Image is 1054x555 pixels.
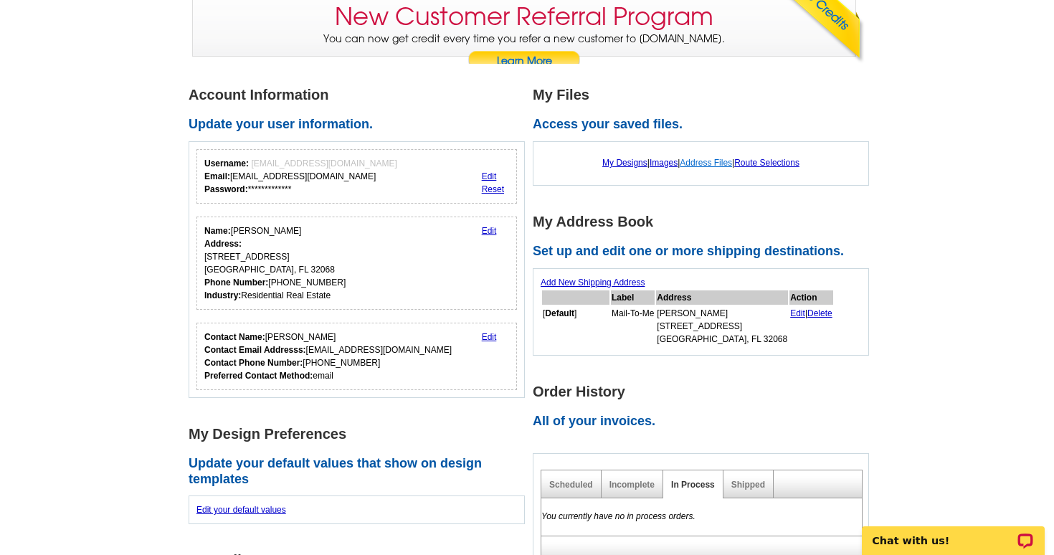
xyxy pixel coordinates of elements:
[541,511,695,521] em: You currently have no in process orders.
[193,32,855,72] p: You can now get credit every time you refer a new customer to [DOMAIN_NAME].
[734,158,799,168] a: Route Selections
[602,158,647,168] a: My Designs
[204,331,452,382] div: [PERSON_NAME] [EMAIL_ADDRESS][DOMAIN_NAME] [PHONE_NUMBER] email
[196,217,517,310] div: Your personal details.
[542,306,609,346] td: [ ]
[196,323,517,390] div: Who should we contact regarding order issues?
[204,171,230,181] strong: Email:
[807,308,832,318] a: Delete
[656,306,788,346] td: [PERSON_NAME] [STREET_ADDRESS] [GEOGRAPHIC_DATA], FL 32068
[204,277,268,288] strong: Phone Number:
[204,345,306,355] strong: Contact Email Addresss:
[204,226,231,236] strong: Name:
[533,214,877,229] h1: My Address Book
[609,480,655,490] a: Incomplete
[204,239,242,249] strong: Address:
[533,414,877,430] h2: All of your invoices.
[251,158,397,169] span: [EMAIL_ADDRESS][DOMAIN_NAME]
[204,332,265,342] strong: Contact Name:
[611,290,655,305] th: Label
[204,158,249,169] strong: Username:
[671,480,715,490] a: In Process
[189,427,533,442] h1: My Design Preferences
[853,510,1054,555] iframe: LiveChat chat widget
[541,149,861,176] div: | | |
[467,51,581,72] a: Learn More
[533,244,877,260] h2: Set up and edit one or more shipping destinations.
[611,306,655,346] td: Mail-To-Me
[482,226,497,236] a: Edit
[204,371,313,381] strong: Preferred Contact Method:
[335,2,713,32] h3: New Customer Referral Program
[790,308,805,318] a: Edit
[789,306,833,346] td: |
[789,290,833,305] th: Action
[189,117,533,133] h2: Update your user information.
[196,505,286,515] a: Edit your default values
[189,87,533,103] h1: Account Information
[204,224,346,302] div: [PERSON_NAME] [STREET_ADDRESS] [GEOGRAPHIC_DATA], FL 32068 [PHONE_NUMBER] Residential Real Estate
[204,290,241,300] strong: Industry:
[680,158,732,168] a: Address Files
[656,290,788,305] th: Address
[731,480,765,490] a: Shipped
[204,184,248,194] strong: Password:
[549,480,593,490] a: Scheduled
[196,149,517,204] div: Your login information.
[650,158,678,168] a: Images
[482,332,497,342] a: Edit
[541,277,645,288] a: Add New Shipping Address
[533,87,877,103] h1: My Files
[482,184,504,194] a: Reset
[482,171,497,181] a: Edit
[204,358,303,368] strong: Contact Phone Number:
[533,117,877,133] h2: Access your saved files.
[189,456,533,487] h2: Update your default values that show on design templates
[545,308,574,318] b: Default
[533,384,877,399] h1: Order History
